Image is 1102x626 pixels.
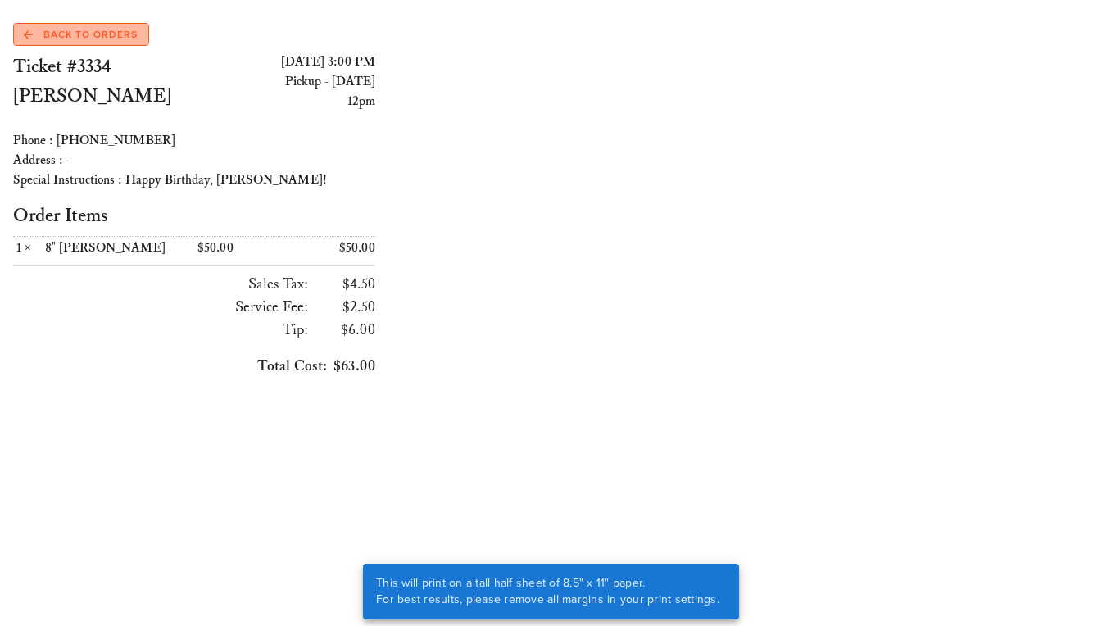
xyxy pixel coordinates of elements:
[194,72,375,92] div: Pickup - [DATE]
[363,564,732,619] div: This will print on a tall half sheet of 8.5" x 11" paper. For best results, please remove all mar...
[285,237,376,259] div: $50.00
[13,23,149,46] a: Back to Orders
[45,240,191,256] div: 8" [PERSON_NAME]
[13,52,194,82] h2: Ticket #3334
[13,273,308,296] h3: Sales Tax:
[13,151,375,170] div: Address : -
[13,82,194,111] h2: [PERSON_NAME]
[13,296,308,319] h3: Service Fee:
[13,319,308,342] h3: Tip:
[194,92,375,111] div: 12pm
[315,273,375,296] h3: $4.50
[13,240,45,256] div: ×
[24,27,138,42] span: Back to Orders
[315,296,375,319] h3: $2.50
[315,319,375,342] h3: $6.00
[194,52,375,72] div: [DATE] 3:00 PM
[13,355,375,378] h3: $63.00
[194,237,285,259] div: $50.00
[13,203,375,229] h2: Order Items
[13,131,375,151] div: Phone : [PHONE_NUMBER]
[13,240,25,256] span: 1
[257,357,327,375] span: Total Cost:
[13,170,375,190] div: Special Instructions : Happy Birthday, [PERSON_NAME]!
